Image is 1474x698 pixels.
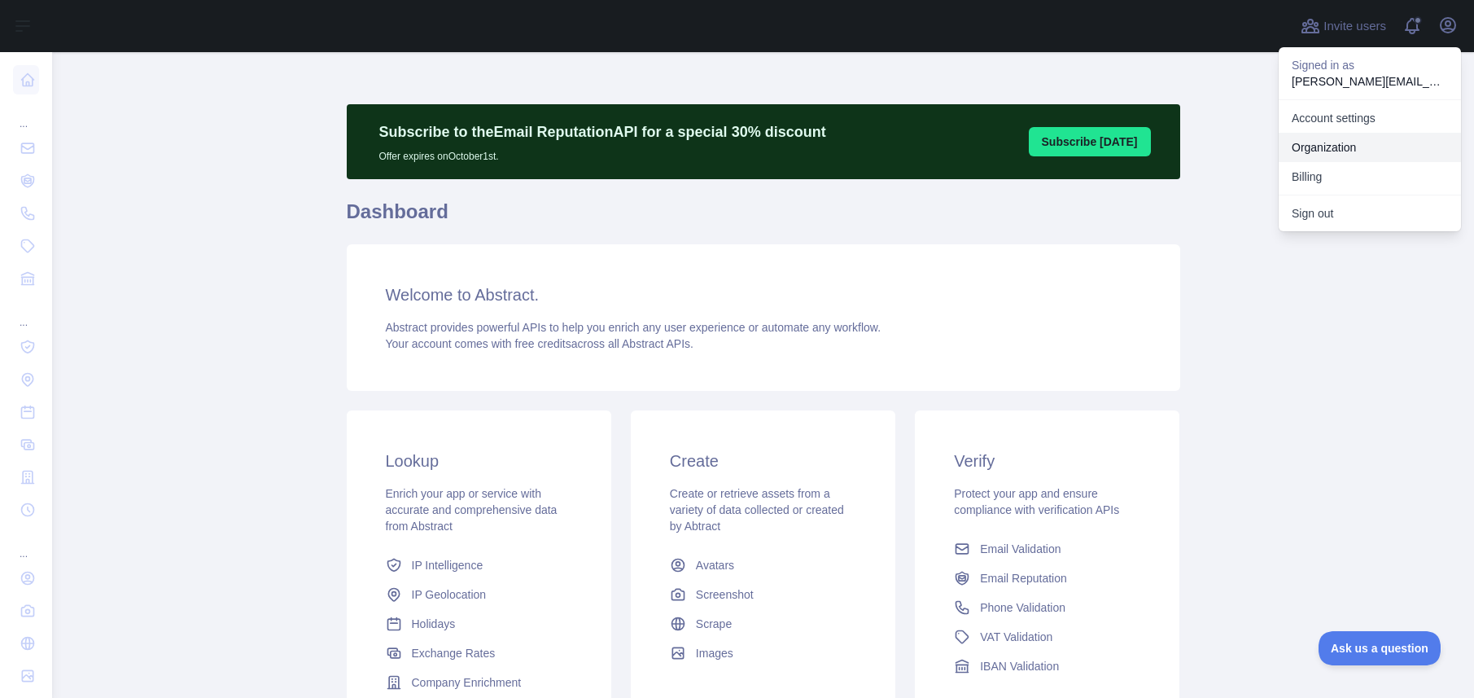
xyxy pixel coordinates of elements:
span: Exchange Rates [412,645,496,661]
p: Signed in as [1292,57,1448,73]
span: Email Reputation [980,570,1067,586]
a: Phone Validation [947,593,1147,622]
a: IBAN Validation [947,652,1147,681]
a: Images [663,639,863,668]
a: VAT Validation [947,622,1147,652]
a: Company Enrichment [379,668,579,697]
button: Billing [1279,162,1461,191]
button: Sign out [1279,199,1461,228]
a: IP Geolocation [379,580,579,609]
span: Holidays [412,616,456,632]
a: Holidays [379,609,579,639]
span: Invite users [1323,17,1386,36]
button: Invite users [1297,13,1389,39]
a: Account settings [1279,103,1461,133]
span: Protect your app and ensure compliance with verification APIs [954,487,1119,516]
span: Images [696,645,733,661]
a: Avatars [663,551,863,580]
p: Subscribe to the Email Reputation API for a special 30 % discount [379,121,826,143]
p: Offer expires on October 1st. [379,143,826,163]
p: [PERSON_NAME][EMAIL_ADDRESS][DOMAIN_NAME] [1292,73,1448,90]
iframe: Toggle Customer Support [1319,631,1441,665]
h3: Welcome to Abstract. [386,283,1141,306]
a: Exchange Rates [379,639,579,668]
button: Subscribe [DATE] [1029,127,1151,156]
h3: Lookup [386,450,572,472]
span: Your account comes with across all Abstract APIs. [386,337,693,350]
a: Email Validation [947,534,1147,564]
div: ... [13,296,39,329]
span: Avatars [696,557,734,573]
span: Email Validation [980,541,1061,557]
h3: Verify [954,450,1140,472]
span: Create or retrieve assets from a variety of data collected or created by Abtract [670,487,844,533]
span: Phone Validation [980,599,1065,616]
span: Abstract provides powerful APIs to help you enrich any user experience or automate any workflow. [386,321,881,334]
span: Enrich your app or service with accurate and comprehensive data from Abstract [386,487,558,533]
h1: Dashboard [347,199,1180,238]
span: IP Intelligence [412,557,483,573]
span: Scrape [696,616,732,632]
span: Screenshot [696,586,754,603]
a: Email Reputation [947,564,1147,593]
a: Organization [1279,133,1461,162]
a: IP Intelligence [379,551,579,580]
h3: Create [670,450,856,472]
div: ... [13,98,39,130]
span: free credits [515,337,571,350]
a: Scrape [663,609,863,639]
span: IP Geolocation [412,586,487,603]
a: Screenshot [663,580,863,609]
span: VAT Validation [980,629,1052,645]
span: IBAN Validation [980,658,1059,674]
span: Company Enrichment [412,674,522,691]
div: ... [13,528,39,560]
